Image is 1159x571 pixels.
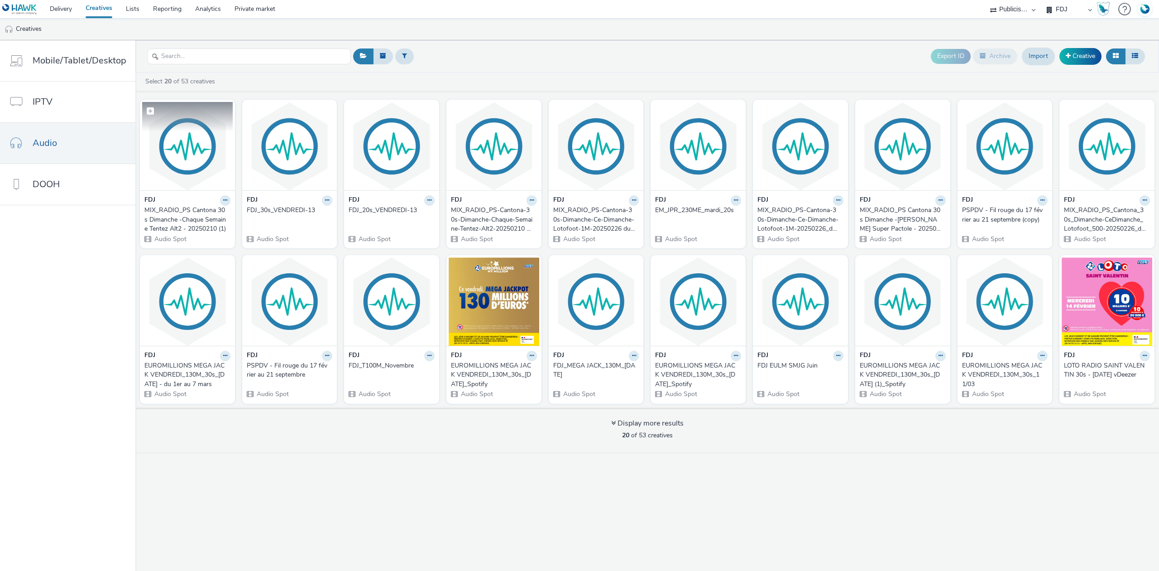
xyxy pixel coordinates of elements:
[349,206,435,215] a: FDJ_20s_VENDREDI-13
[553,206,636,233] div: MIX_RADIO_PS-Cantona-30s-Dimanche-Ce-Dimanche-Lotofoot-1M-20250226 du9au15juin_17h
[349,206,431,215] div: FDJ_20s_VENDREDI-13
[869,235,902,243] span: Audio Spot
[153,235,187,243] span: Audio Spot
[358,390,391,398] span: Audio Spot
[244,257,335,346] img: PSPDV - Fil rouge du 17 février au 21 septembre visual
[247,206,329,215] div: FDJ_30s_VENDREDI-13
[860,361,942,389] div: EUROMILLIONS MEGA JACK VENDREDI_130M_30s_[DATE] (1)_Spotify
[1064,361,1146,380] div: LOTO RADIO SAINT VALENTIN 30s - [DATE] vDeezer
[33,136,57,150] span: Audio
[460,390,493,398] span: Audio Spot
[653,257,743,346] img: EUROMILLIONS MEGA JACK VENDREDI_130M_30s_19.12.23_Spotify visual
[757,206,843,233] a: MIX_RADIO_PS-Cantona-30s-Dimanche-Ce-Dimanche-Lotofoot-1M-20250226_du17au20avril_14h
[5,25,14,34] img: audio
[960,257,1050,346] img: EUROMILLIONS MEGA JACK VENDREDI_130M_30s_11/03 visual
[247,361,333,380] a: PSPDV - Fil rouge du 17 février au 21 septembre
[755,257,846,346] img: FDJ EULM SMJG Juin visual
[655,361,738,389] div: EUROMILLIONS MEGA JACK VENDREDI_130M_30s_[DATE]_Spotify
[553,206,639,233] a: MIX_RADIO_PS-Cantona-30s-Dimanche-Ce-Dimanche-Lotofoot-1M-20250226 du9au15juin_17h
[349,361,435,370] a: FDJ_T100M_Novembre
[971,390,1004,398] span: Audio Spot
[655,206,738,215] div: EM_JPR_230ME_mardi_20s
[857,102,948,190] img: MIX_RADIO_PS Cantona 30s Dimanche -Ce Dimanche Super Pactole - 20250226_du2au6avril_14h visual
[655,195,666,206] strong: FDJ
[349,195,359,206] strong: FDJ
[451,206,533,233] div: MIX_RADIO_PS-Cantona-30s-Dimanche-Chaque-Semaine-Tentez-Alt2-20250210 à partir du 15 juin 17h
[664,390,697,398] span: Audio Spot
[2,4,37,15] img: undefined Logo
[451,195,462,206] strong: FDJ
[962,351,973,361] strong: FDJ
[860,206,946,233] a: MIX_RADIO_PS Cantona 30s Dimanche -[PERSON_NAME] Super Pactole - 20250226_du2au6avril_14h
[962,361,1044,389] div: EUROMILLIONS MEGA JACK VENDREDI_130M_30s_11/03
[1064,361,1150,380] a: LOTO RADIO SAINT VALENTIN 30s - [DATE] vDeezer
[766,235,800,243] span: Audio Spot
[857,257,948,346] img: EUROMILLIONS MEGA JACK VENDREDI_130M_30s_19.12.23 (1)_Spotify visual
[164,77,172,86] strong: 20
[757,351,768,361] strong: FDJ
[766,390,800,398] span: Audio Spot
[860,206,942,233] div: MIX_RADIO_PS Cantona 30s Dimanche -[PERSON_NAME] Super Pactole - 20250226_du2au6avril_14h
[664,235,697,243] span: Audio Spot
[611,418,684,429] div: Display more results
[962,195,973,206] strong: FDJ
[142,102,233,190] img: MIX_RADIO_PS Cantona 30s Dimanche -Chaque Semaine Tentez Alt2 - 20250210 (1) visual
[962,206,1048,224] a: PSPDV - Fil rouge du 17 février au 21 septembre (copy)
[144,77,219,86] a: Select of 53 creatives
[757,361,843,370] a: FDJ EULM SMJG Juin
[1022,48,1055,65] a: Import
[622,431,629,440] strong: 20
[757,206,840,233] div: MIX_RADIO_PS-Cantona-30s-Dimanche-Ce-Dimanche-Lotofoot-1M-20250226_du17au20avril_14h
[931,49,971,63] button: Export ID
[1097,2,1110,16] img: Hawk Academy
[1064,195,1075,206] strong: FDJ
[33,95,53,108] span: IPTV
[962,361,1048,389] a: EUROMILLIONS MEGA JACK VENDREDI_130M_30s_11/03
[860,195,871,206] strong: FDJ
[1073,235,1106,243] span: Audio Spot
[244,102,335,190] img: FDJ_30s_VENDREDI-13 visual
[551,257,642,346] img: FDJ_MEGA JACK_130M_23sept visual
[346,257,437,346] img: FDJ_T100M_Novembre visual
[1064,206,1146,233] div: MIX_RADIO_PS_Cantona_30s_Dimanche-CeDimanche_Lotofoot_500-20250226_du6au9mars_14h
[622,431,673,440] span: of 53 creatives
[144,206,230,233] a: MIX_RADIO_PS Cantona 30s Dimanche -Chaque Semaine Tentez Alt2 - 20250210 (1)
[144,361,227,389] div: EUROMILLIONS MEGA JACK VENDREDI_130M_30s_[DATE] - du 1er au 7 mars
[1138,2,1152,16] img: Account FR
[247,195,258,206] strong: FDJ
[860,361,946,389] a: EUROMILLIONS MEGA JACK VENDREDI_130M_30s_[DATE] (1)_Spotify
[757,361,840,370] div: FDJ EULM SMJG Juin
[973,48,1017,64] button: Archive
[1106,48,1125,64] button: Grid
[147,48,351,64] input: Search...
[562,390,595,398] span: Audio Spot
[655,351,666,361] strong: FDJ
[449,102,539,190] img: MIX_RADIO_PS-Cantona-30s-Dimanche-Chaque-Semaine-Tentez-Alt2-20250210 à partir du 15 juin 17h visual
[33,54,126,67] span: Mobile/Tablet/Desktop
[655,206,741,215] a: EM_JPR_230ME_mardi_20s
[553,361,636,380] div: FDJ_MEGA JACK_130M_[DATE]
[142,257,233,346] img: EUROMILLIONS MEGA JACK VENDREDI_130M_30s_19.12.23 - du 1er au 7 mars visual
[33,178,60,191] span: DOOH
[553,351,564,361] strong: FDJ
[153,390,187,398] span: Audio Spot
[551,102,642,190] img: MIX_RADIO_PS-Cantona-30s-Dimanche-Ce-Dimanche-Lotofoot-1M-20250226 du9au15juin_17h visual
[1064,206,1150,233] a: MIX_RADIO_PS_Cantona_30s_Dimanche-CeDimanche_Lotofoot_500-20250226_du6au9mars_14h
[247,361,329,380] div: PSPDV - Fil rouge du 17 février au 21 septembre
[144,206,227,233] div: MIX_RADIO_PS Cantona 30s Dimanche -Chaque Semaine Tentez Alt2 - 20250210 (1)
[451,206,537,233] a: MIX_RADIO_PS-Cantona-30s-Dimanche-Chaque-Semaine-Tentez-Alt2-20250210 à partir du 15 juin 17h
[358,235,391,243] span: Audio Spot
[144,361,230,389] a: EUROMILLIONS MEGA JACK VENDREDI_130M_30s_[DATE] - du 1er au 7 mars
[247,206,333,215] a: FDJ_30s_VENDREDI-13
[653,102,743,190] img: EM_JPR_230ME_mardi_20s visual
[962,206,1044,224] div: PSPDV - Fil rouge du 17 février au 21 septembre (copy)
[971,235,1004,243] span: Audio Spot
[1059,48,1102,64] a: Creative
[1097,2,1114,16] a: Hawk Academy
[757,195,768,206] strong: FDJ
[869,390,902,398] span: Audio Spot
[755,102,846,190] img: MIX_RADIO_PS-Cantona-30s-Dimanche-Ce-Dimanche-Lotofoot-1M-20250226_du17au20avril_14h visual
[553,195,564,206] strong: FDJ
[451,361,533,389] div: EUROMILLIONS MEGA JACK VENDREDI_130M_30s_[DATE]_Spotify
